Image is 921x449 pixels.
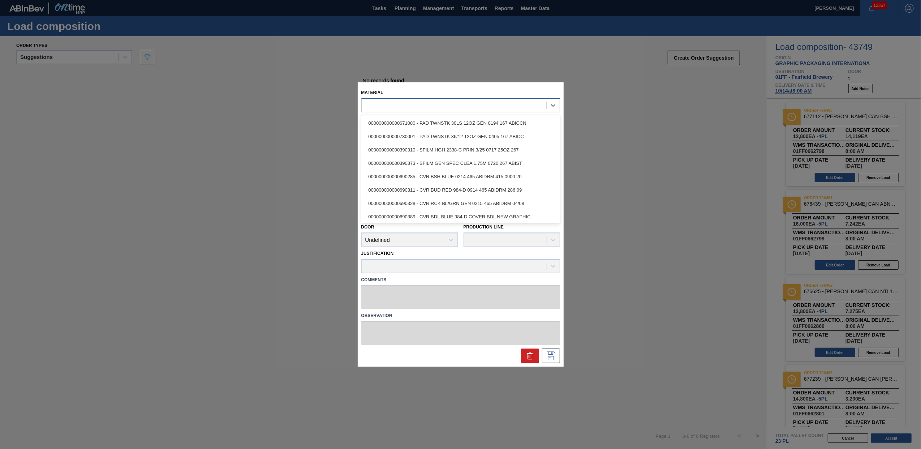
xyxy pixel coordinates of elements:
div: 000000000000690285 - CVR BSH BLUE 0214 465 ABIDRM 415 0900 20 [361,170,560,183]
label: Observation [361,311,560,321]
label: Production Line [464,224,504,230]
label: Justification [361,251,394,256]
label: Door [361,224,374,230]
div: 000000000000390373 - SFILM GEN SPEC CLEA 1.75M 0720 267 ABIST [361,157,560,170]
div: 000000000000690311 - CVR BUD RED 984-D 0914 465 ABIDRM 286 09 [361,183,560,197]
div: 000000000000780001 - PAD TWNSTK 36/12 12OZ GEN 0405 167 ABICC [361,130,560,143]
label: Material [361,90,383,95]
label: Comments [361,275,560,285]
div: 000000000000390310 - SFILM HGH 2338-C PRIN 3/25 0717 25OZ 267 [361,143,560,157]
div: 000000000000671080 - PAD TWNSTK 30LS 12OZ GEN 0194 167 ABICCN [361,116,560,130]
div: 000000000000690328 - CVR RCK BL/GRN GEN 0215 465 ABIDRM 04/08 [361,197,560,210]
div: 000000000000690449 - CVR KBG WHITE GEN COMMON BBL 1016 465 AB [361,223,560,237]
div: Save Suggestion [542,349,560,363]
div: Delete Suggestion [521,349,539,363]
div: 000000000000690389 - CVR BDL BLUE 984-D,COVER BDL NEW GRAPHIC [361,210,560,223]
